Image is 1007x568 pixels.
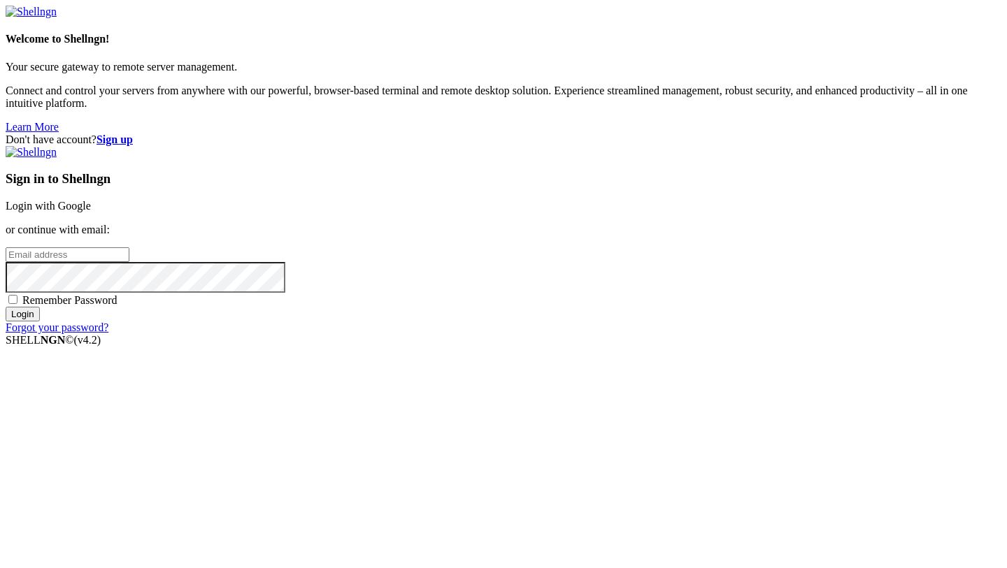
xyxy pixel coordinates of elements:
[6,6,57,18] img: Shellngn
[6,200,91,212] a: Login with Google
[6,121,59,133] a: Learn More
[6,171,1001,187] h3: Sign in to Shellngn
[22,294,117,306] span: Remember Password
[74,334,101,346] span: 4.2.0
[6,146,57,159] img: Shellngn
[6,247,129,262] input: Email address
[8,295,17,304] input: Remember Password
[6,133,1001,146] div: Don't have account?
[6,33,1001,45] h4: Welcome to Shellngn!
[6,224,1001,236] p: or continue with email:
[6,321,108,333] a: Forgot your password?
[6,334,101,346] span: SHELL ©
[6,85,1001,110] p: Connect and control your servers from anywhere with our powerful, browser-based terminal and remo...
[97,133,133,145] a: Sign up
[6,307,40,321] input: Login
[41,334,66,346] b: NGN
[6,61,1001,73] p: Your secure gateway to remote server management.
